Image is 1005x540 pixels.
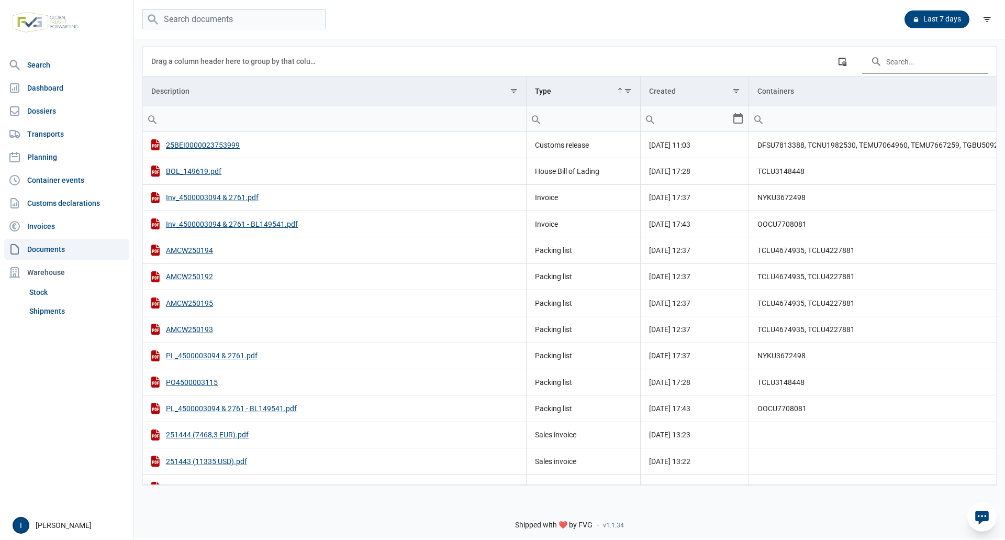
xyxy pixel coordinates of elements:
[603,521,624,530] span: v1.1.34
[904,10,969,28] div: Last 7 days
[641,106,749,132] td: Filter cell
[4,262,129,283] div: Warehouse
[143,47,996,485] div: Data grid with 38 rows and 4 columns
[641,76,749,106] td: Column Created
[535,87,551,95] div: Type
[151,87,189,95] div: Description
[151,245,518,256] div: AMCW250194
[527,184,641,211] td: Invoice
[13,517,127,534] div: [PERSON_NAME]
[649,325,690,334] span: [DATE] 12:37
[649,431,690,439] span: [DATE] 13:23
[732,106,744,131] div: Select
[151,324,518,335] div: AMCW250193
[527,343,641,369] td: Packing list
[25,302,129,321] a: Shipments
[13,517,29,534] button: I
[151,166,518,177] div: BOL_149619.pdf
[151,192,518,203] div: Inv_4500003094 & 2761.pdf
[527,263,641,290] td: Packing list
[649,141,690,149] span: [DATE] 11:03
[649,87,676,95] div: Created
[624,87,632,95] span: Show filter options for column 'Type'
[151,139,518,150] div: 25BEI0000023753999
[978,10,997,29] div: filter
[151,297,518,308] div: AMCW250195
[151,456,518,467] div: 251443 (11335 USD).pdf
[151,271,518,282] div: AMCW250192
[641,106,732,131] input: Filter cell
[527,76,641,106] td: Column Type
[151,429,518,440] div: 251444 (7468,3 EUR).pdf
[527,132,641,158] td: Customs release
[527,106,640,131] input: Filter cell
[649,299,690,307] span: [DATE] 12:37
[527,290,641,316] td: Packing list
[527,237,641,263] td: Packing list
[527,158,641,184] td: House Bill of Lading
[4,78,129,98] a: Dashboard
[4,170,129,191] a: Container events
[25,283,129,302] a: Stock
[143,106,162,131] div: Search box
[515,521,593,530] span: Shipped with ❤️ by FVG
[4,239,129,260] a: Documents
[4,54,129,75] a: Search
[151,218,518,229] div: Inv_4500003094 & 2761 - BL149541.pdf
[4,124,129,145] a: Transports
[833,52,852,71] div: Column Chooser
[649,351,690,360] span: [DATE] 17:37
[4,101,129,122] a: Dossiers
[649,220,690,228] span: [DATE] 17:43
[143,106,527,132] td: Filter cell
[4,216,129,237] a: Invoices
[649,378,690,387] span: [DATE] 17:28
[8,8,83,37] img: FVG - Global freight forwarding
[732,87,740,95] span: Show filter options for column 'Created'
[527,316,641,343] td: Packing list
[151,53,319,70] div: Drag a column header here to group by that column
[527,395,641,422] td: Packing list
[649,404,690,413] span: [DATE] 17:43
[527,211,641,237] td: Invoice
[4,147,129,168] a: Planning
[649,167,690,175] span: [DATE] 17:28
[527,448,641,474] td: Sales invoice
[527,369,641,395] td: Packing list
[527,422,641,448] td: Sales invoice
[142,9,326,30] input: Search documents
[749,106,768,131] div: Search box
[527,106,641,132] td: Filter cell
[151,403,518,414] div: PL_4500003094 & 2761 - BL149541.pdf
[143,106,526,131] input: Filter cell
[151,377,518,388] div: PO4500003115
[143,76,527,106] td: Column Description
[597,521,599,530] span: -
[4,193,129,214] a: Customs declarations
[757,87,794,95] div: Containers
[649,246,690,255] span: [DATE] 12:37
[862,49,988,74] input: Search in the data grid
[649,457,690,466] span: [DATE] 13:22
[151,350,518,361] div: PL_4500003094 & 2761.pdf
[151,47,988,76] div: Data grid toolbar
[641,106,660,131] div: Search box
[649,272,690,281] span: [DATE] 12:37
[649,193,690,202] span: [DATE] 17:37
[527,475,641,501] td: Sales invoice
[510,87,518,95] span: Show filter options for column 'Description'
[527,106,545,131] div: Search box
